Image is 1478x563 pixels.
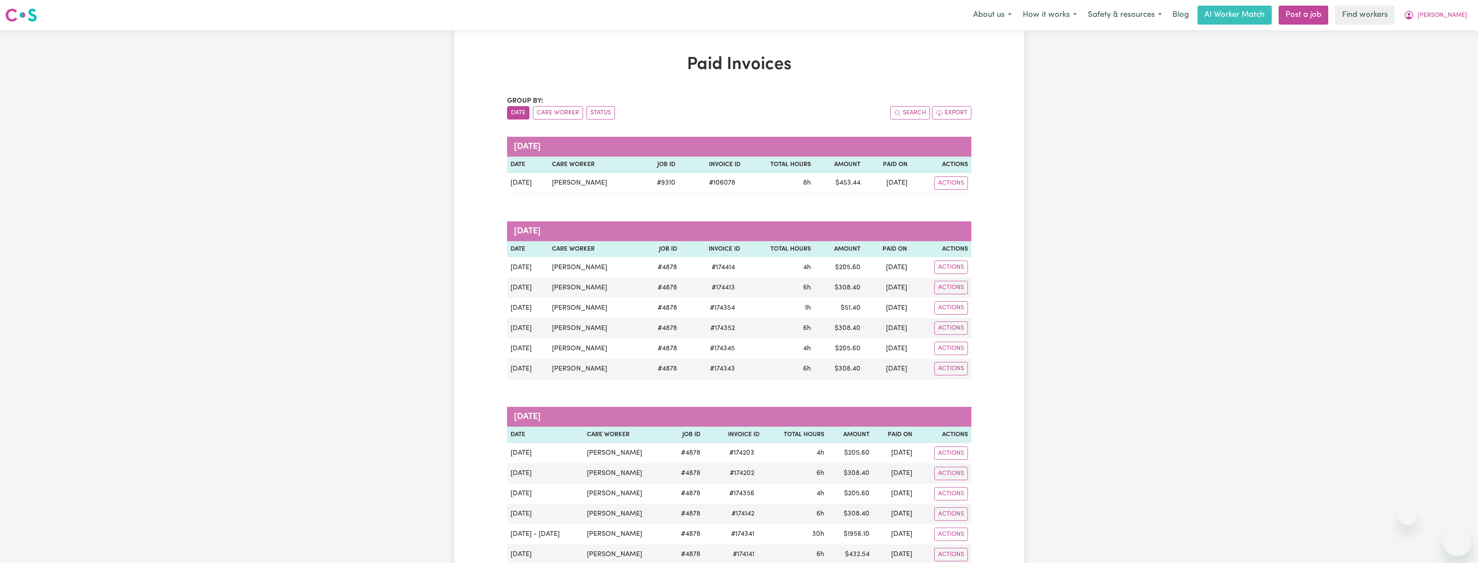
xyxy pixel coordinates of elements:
td: $ 453.44 [814,173,864,194]
span: # 174413 [706,283,740,293]
td: $ 1956.10 [828,524,873,544]
button: Actions [934,342,968,355]
td: $ 205.60 [814,338,864,359]
iframe: Button to launch messaging window [1443,528,1471,556]
button: Safety & resources [1082,6,1167,24]
td: [DATE] [873,443,916,463]
td: [PERSON_NAME] [583,463,668,484]
td: # 4878 [641,257,681,277]
td: [DATE] [864,298,911,318]
th: Care Worker [548,241,641,258]
td: [DATE] [864,257,911,277]
button: Actions [934,281,968,294]
th: Date [507,241,549,258]
td: $ 308.40 [828,463,873,484]
th: Date [507,157,549,173]
span: # 174141 [728,549,759,560]
td: # 4878 [668,463,704,484]
button: My Account [1398,6,1473,24]
span: # 174345 [705,343,740,354]
td: [DATE] [507,318,549,338]
td: # 4878 [641,277,681,298]
button: sort invoices by paid status [586,106,615,120]
button: Actions [934,301,968,315]
td: [PERSON_NAME] [548,359,641,379]
td: [PERSON_NAME] [548,318,641,338]
th: Total Hours [744,157,815,173]
td: $ 205.60 [828,443,873,463]
button: Export [932,106,971,120]
th: Paid On [864,157,911,173]
button: Search [890,106,930,120]
td: [DATE] [507,484,583,504]
caption: [DATE] [507,407,971,427]
caption: [DATE] [507,221,971,241]
td: [DATE] [873,484,916,504]
td: # 4878 [668,524,704,544]
td: [DATE] [873,463,916,484]
span: # 106078 [704,178,741,188]
td: [PERSON_NAME] [583,443,668,463]
span: # 174341 [726,529,759,539]
td: [DATE] [864,359,911,379]
td: $ 308.40 [814,277,864,298]
button: How it works [1017,6,1082,24]
span: # 174203 [724,448,759,458]
th: Actions [916,427,971,443]
th: Amount [814,157,864,173]
span: 6 hours [816,551,824,558]
button: Actions [934,176,968,190]
td: # 4878 [668,443,704,463]
th: Job ID [668,427,704,443]
td: # 9310 [641,173,679,194]
h1: Paid Invoices [507,54,971,75]
td: $ 205.60 [814,257,864,277]
td: $ 308.40 [814,318,864,338]
button: sort invoices by care worker [533,106,583,120]
th: Actions [911,241,971,258]
span: # 174354 [705,303,740,313]
button: Actions [934,528,968,541]
td: [DATE] [873,524,916,544]
button: Actions [934,261,968,274]
span: 6 hours [803,284,811,291]
span: # 174343 [705,364,740,374]
th: Invoice ID [681,241,744,258]
span: # 174142 [726,509,759,519]
span: 30 hours [812,531,824,538]
span: 6 hours [803,365,811,372]
td: [DATE] [507,463,583,484]
td: # 4878 [641,318,681,338]
span: 6 hours [816,510,824,517]
td: # 4878 [668,504,704,524]
button: Actions [934,467,968,480]
a: Careseekers logo [5,5,37,25]
span: 4 hours [803,345,811,352]
th: Care Worker [548,157,641,173]
span: # 174202 [725,468,759,478]
button: About us [967,6,1017,24]
a: Find workers [1335,6,1395,25]
button: Actions [934,487,968,500]
th: Job ID [641,241,681,258]
span: # 174356 [724,488,759,499]
a: AI Worker Match [1198,6,1272,25]
button: Actions [934,548,968,561]
td: # 4878 [641,298,681,318]
th: Amount [828,427,873,443]
button: Actions [934,447,968,460]
td: [PERSON_NAME] [583,484,668,504]
span: # 174414 [706,262,740,273]
th: Total Hours [744,241,814,258]
span: 6 hours [803,325,811,332]
td: [PERSON_NAME] [548,338,641,359]
th: Date [507,427,583,443]
td: # 4878 [641,338,681,359]
td: [DATE] [873,504,916,524]
td: $ 205.60 [828,484,873,504]
button: Actions [934,507,968,521]
td: [PERSON_NAME] [548,298,641,318]
button: Actions [934,362,968,375]
th: Invoice ID [704,427,763,443]
span: 1 hour [805,305,811,311]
